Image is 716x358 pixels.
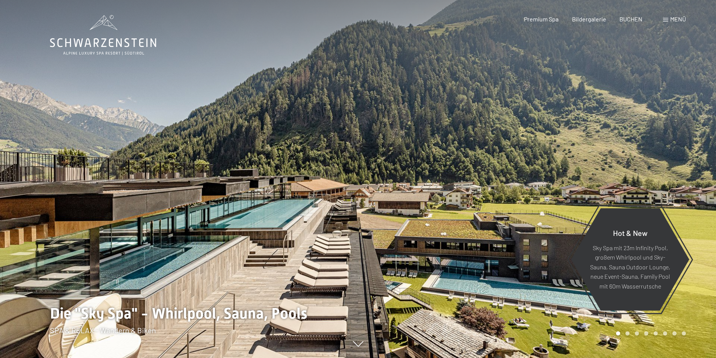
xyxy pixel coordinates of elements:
div: Carousel Page 7 [672,331,677,335]
p: Sky Spa mit 23m Infinity Pool, großem Whirlpool und Sky-Sauna, Sauna Outdoor Lounge, neue Event-S... [589,243,671,291]
div: Carousel Page 4 [644,331,648,335]
span: Hot & New [613,228,648,237]
div: Carousel Page 1 (Current Slide) [616,331,620,335]
div: Carousel Page 6 [663,331,667,335]
div: Carousel Page 3 [635,331,639,335]
div: Carousel Page 8 [682,331,686,335]
div: Carousel Page 5 [654,331,658,335]
div: Carousel Pagination [613,331,686,335]
a: Premium Spa [524,15,559,23]
div: Carousel Page 2 [625,331,630,335]
a: Hot & New Sky Spa mit 23m Infinity Pool, großem Whirlpool und Sky-Sauna, Sauna Outdoor Lounge, ne... [571,208,690,311]
span: Menü [670,15,686,23]
a: Bildergalerie [572,15,606,23]
a: BUCHEN [619,15,642,23]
